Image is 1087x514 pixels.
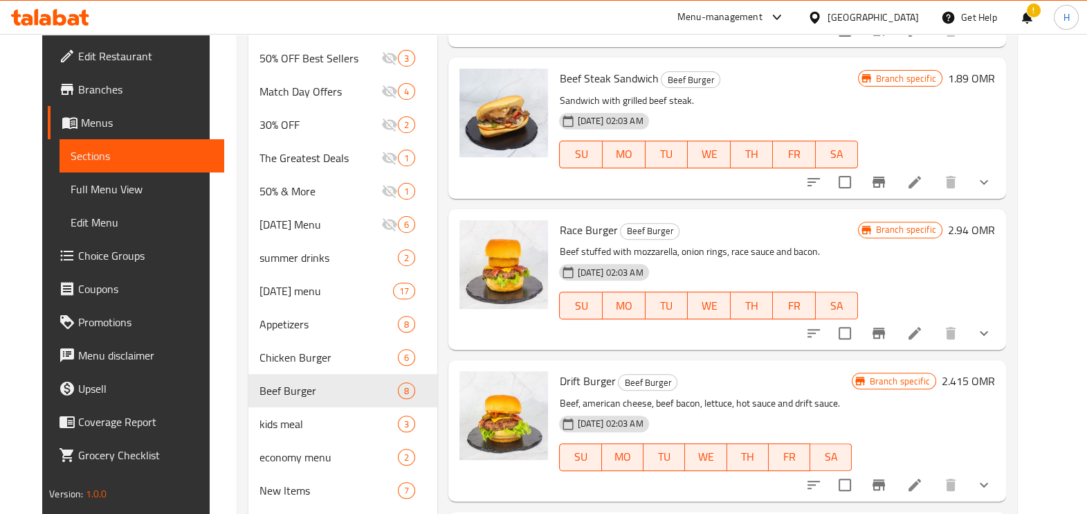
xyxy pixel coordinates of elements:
[559,371,615,391] span: Drift Burger
[259,183,382,200] span: 50% & More
[398,50,415,67] div: items
[399,484,414,497] span: 7
[381,50,398,67] svg: Inactive section
[948,220,995,240] h6: 2.94 OMR
[399,351,414,364] span: 6
[559,220,617,240] span: Race Burger
[870,72,941,85] span: Branch specific
[733,447,763,467] span: TH
[942,371,995,391] h6: 2.415 OMR
[248,441,438,474] div: economy menu2
[248,241,438,274] div: summer drinks2
[602,443,643,471] button: MO
[688,292,731,319] button: WE
[259,50,382,67] span: 50% OFF Best Sellers
[976,477,992,493] svg: Show Choices
[398,382,415,399] div: items
[948,69,995,88] h6: 1.89 OMR
[862,468,895,502] button: Branch-specific-item
[559,68,658,89] span: Beef Steak Sandwich
[821,296,853,316] span: SA
[398,416,415,432] div: items
[398,449,415,466] div: items
[248,374,438,407] div: Beef Burger8
[608,144,640,164] span: MO
[398,150,415,166] div: items
[559,395,852,412] p: Beef, american cheese, beef bacon, lettuce, hot sauce and drift sauce.
[603,141,646,168] button: MO
[810,443,852,471] button: SA
[48,372,223,405] a: Upsell
[78,281,212,297] span: Coupons
[259,116,382,133] span: 30% OFF
[398,316,415,333] div: items
[48,339,223,372] a: Menu disclaimer
[906,325,923,342] a: Edit menu item
[559,243,858,260] p: Beef stuffed with mozzarella, onion rings, race sauce and bacon.
[797,468,830,502] button: sort-choices
[459,220,548,309] img: Race Burger
[259,482,399,499] span: New Items
[71,214,212,231] span: Edit Menu
[828,10,919,25] div: [GEOGRAPHIC_DATA]
[48,239,223,272] a: Choice Groups
[381,83,398,100] svg: Inactive section
[773,141,816,168] button: FR
[398,183,415,200] div: items
[693,296,725,316] span: WE
[259,216,382,233] span: [DATE] Menu
[248,108,438,141] div: 30% OFF2
[48,73,223,106] a: Branches
[248,274,438,308] div: [DATE] menu17
[399,318,414,331] span: 8
[259,283,393,299] div: Ramadan menu
[559,141,602,168] button: SU
[399,451,414,464] span: 2
[976,174,992,190] svg: Show Choices
[381,216,398,233] svg: Inactive section
[248,175,438,208] div: 50% & More1
[398,116,415,133] div: items
[685,443,727,471] button: WE
[830,168,859,197] span: Select to update
[559,292,602,319] button: SU
[967,468,1001,502] button: show more
[381,150,398,166] svg: Inactive section
[78,247,212,264] span: Choice Groups
[608,447,638,467] span: MO
[60,139,223,172] a: Sections
[248,407,438,441] div: kids meal3
[608,296,640,316] span: MO
[618,374,677,391] div: Beef Burger
[816,292,859,319] button: SA
[248,474,438,507] div: New Items7
[398,83,415,100] div: items
[870,223,941,236] span: Branch specific
[259,216,382,233] div: Ramadan Menu
[259,83,382,100] span: Match Day Offers
[78,347,212,364] span: Menu disclaimer
[643,443,685,471] button: TU
[830,319,859,348] span: Select to update
[248,308,438,341] div: Appetizers8
[71,148,212,164] span: Sections
[259,416,399,432] span: kids meal
[60,172,223,206] a: Full Menu View
[399,85,414,98] span: 4
[248,42,438,75] div: 50% OFF Best Sellers3
[248,208,438,241] div: [DATE] Menu6
[259,382,399,399] span: Beef Burger
[821,144,853,164] span: SA
[830,470,859,499] span: Select to update
[394,285,414,298] span: 17
[81,114,212,131] span: Menus
[774,447,805,467] span: FR
[731,141,774,168] button: TH
[259,150,382,166] span: The Greatest Deals
[572,114,648,127] span: [DATE] 02:03 AM
[559,443,601,471] button: SU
